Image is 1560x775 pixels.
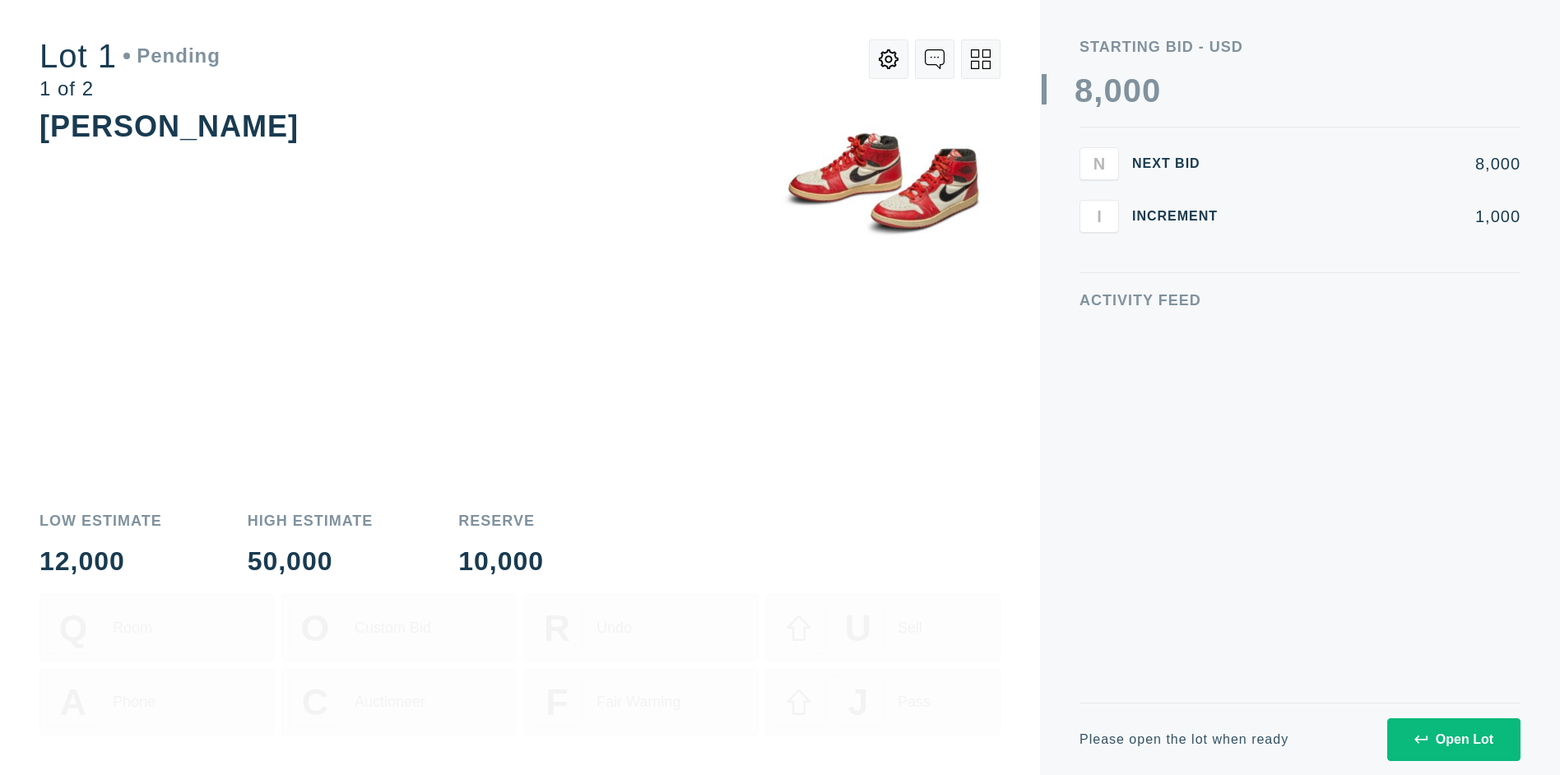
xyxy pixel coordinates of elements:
[1123,74,1142,107] div: 0
[1142,74,1161,107] div: 0
[458,513,544,528] div: Reserve
[458,548,544,574] div: 10,000
[1079,293,1521,308] div: Activity Feed
[248,548,374,574] div: 50,000
[1387,718,1521,761] button: Open Lot
[1132,157,1231,170] div: Next Bid
[39,109,299,143] div: [PERSON_NAME]
[1079,200,1119,233] button: I
[1079,733,1288,746] div: Please open the lot when ready
[39,548,162,574] div: 12,000
[123,46,221,66] div: Pending
[1093,74,1103,403] div: ,
[248,513,374,528] div: High Estimate
[39,513,162,528] div: Low Estimate
[39,39,221,72] div: Lot 1
[1079,147,1119,180] button: N
[1244,208,1521,225] div: 1,000
[39,79,221,99] div: 1 of 2
[1097,207,1102,225] span: I
[1244,155,1521,172] div: 8,000
[1414,732,1493,747] div: Open Lot
[1093,154,1105,173] span: N
[1103,74,1122,107] div: 0
[1075,74,1093,107] div: 8
[1132,210,1231,223] div: Increment
[1079,39,1521,54] div: Starting Bid - USD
